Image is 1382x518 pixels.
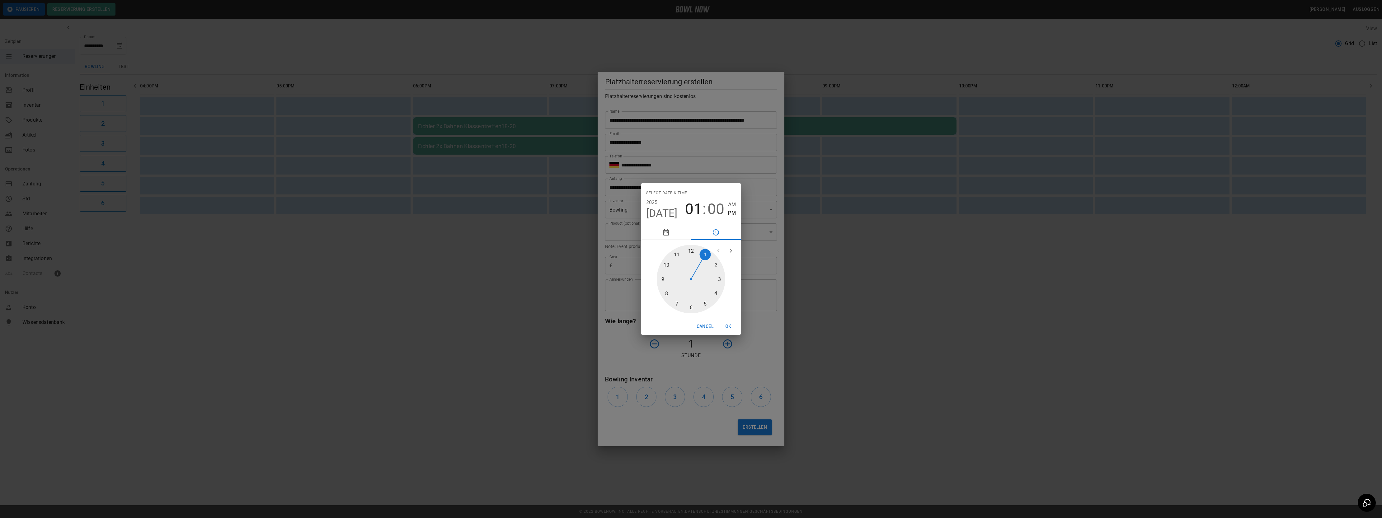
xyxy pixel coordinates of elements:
[707,200,724,218] button: 00
[646,198,658,207] button: 2025
[646,188,687,198] span: Select date & time
[691,225,741,240] button: pick time
[728,200,736,209] button: AM
[725,245,737,257] button: open next view
[641,225,691,240] button: pick date
[694,321,716,332] button: Cancel
[646,207,678,220] button: [DATE]
[703,200,706,218] span: :
[728,209,736,217] button: PM
[718,321,738,332] button: OK
[685,200,702,218] button: 01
